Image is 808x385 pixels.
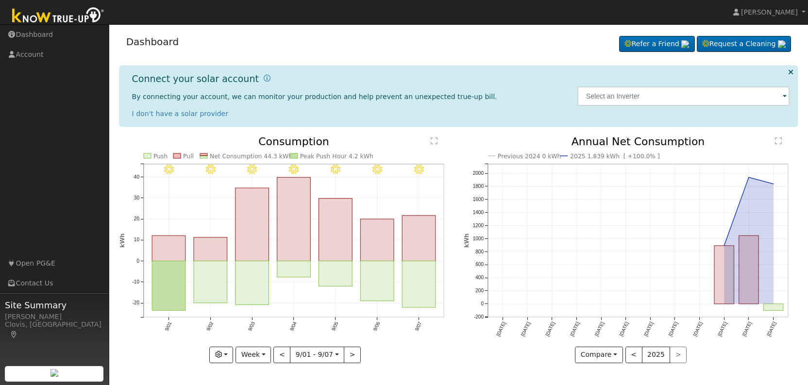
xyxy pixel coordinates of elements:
[132,73,259,84] h1: Connect your solar account
[132,110,229,117] a: I don't have a solar provider
[5,319,104,340] div: Clovis, [GEOGRAPHIC_DATA]
[577,86,790,106] input: Select an Inverter
[50,369,58,377] img: retrieve
[741,8,798,16] span: [PERSON_NAME]
[5,312,104,322] div: [PERSON_NAME]
[10,331,18,338] a: Map
[126,36,179,48] a: Dashboard
[132,93,497,100] span: By connecting your account, we can monitor your production and help prevent an unexpected true-up...
[619,36,695,52] a: Refer a Friend
[7,5,109,27] img: Know True-Up
[681,40,689,48] img: retrieve
[5,299,104,312] span: Site Summary
[778,40,786,48] img: retrieve
[697,36,791,52] a: Request a Cleaning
